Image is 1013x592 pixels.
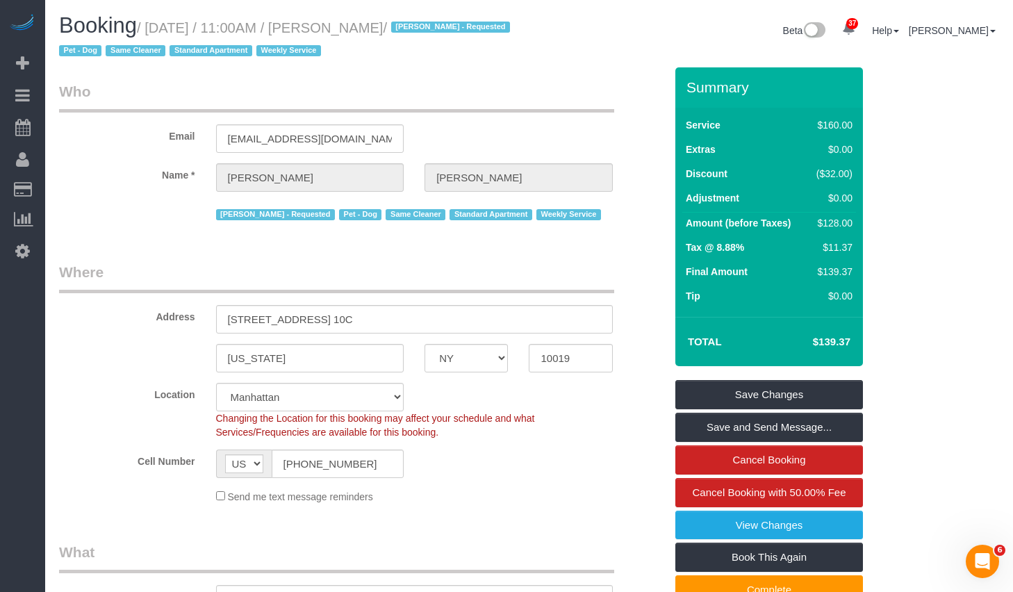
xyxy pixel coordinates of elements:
[49,450,206,468] label: Cell Number
[686,216,791,230] label: Amount (before Taxes)
[686,191,739,205] label: Adjustment
[227,491,372,502] span: Send me text message reminders
[675,511,863,540] a: View Changes
[59,45,101,56] span: Pet - Dog
[686,118,720,132] label: Service
[812,240,853,254] div: $11.37
[529,344,612,372] input: Zip Code
[812,289,853,303] div: $0.00
[59,542,614,573] legend: What
[59,81,614,113] legend: Who
[675,380,863,409] a: Save Changes
[835,14,862,44] a: 37
[783,25,826,36] a: Beta
[994,545,1005,556] span: 6
[59,20,514,59] small: / [DATE] / 11:00AM / [PERSON_NAME]
[812,265,853,279] div: $139.37
[675,478,863,507] a: Cancel Booking with 50.00% Fee
[693,486,846,498] span: Cancel Booking with 50.00% Fee
[686,167,727,181] label: Discount
[256,45,321,56] span: Weekly Service
[812,216,853,230] div: $128.00
[216,413,535,438] span: Changing the Location for this booking may affect your schedule and what Services/Frequencies are...
[812,191,853,205] div: $0.00
[909,25,996,36] a: [PERSON_NAME]
[272,450,404,478] input: Cell Number
[216,163,404,192] input: First Name
[686,240,744,254] label: Tax @ 8.88%
[49,383,206,402] label: Location
[49,163,206,182] label: Name *
[106,45,165,56] span: Same Cleaner
[675,543,863,572] a: Book This Again
[686,142,716,156] label: Extras
[386,209,445,220] span: Same Cleaner
[8,14,36,33] img: Automaid Logo
[49,305,206,324] label: Address
[966,545,999,578] iframe: Intercom live chat
[49,124,206,143] label: Email
[812,118,853,132] div: $160.00
[686,289,700,303] label: Tip
[391,22,510,33] span: [PERSON_NAME] - Requested
[675,445,863,475] a: Cancel Booking
[59,13,137,38] span: Booking
[59,262,614,293] legend: Where
[425,163,613,192] input: Last Name
[812,167,853,181] div: ($32.00)
[216,209,335,220] span: [PERSON_NAME] - Requested
[675,413,863,442] a: Save and Send Message...
[846,18,858,29] span: 37
[812,142,853,156] div: $0.00
[686,79,856,95] h3: Summary
[536,209,601,220] span: Weekly Service
[450,209,532,220] span: Standard Apartment
[771,336,850,348] h4: $139.37
[216,124,404,153] input: Email
[802,22,825,40] img: New interface
[872,25,899,36] a: Help
[688,336,722,347] strong: Total
[686,265,748,279] label: Final Amount
[170,45,252,56] span: Standard Apartment
[339,209,381,220] span: Pet - Dog
[216,344,404,372] input: City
